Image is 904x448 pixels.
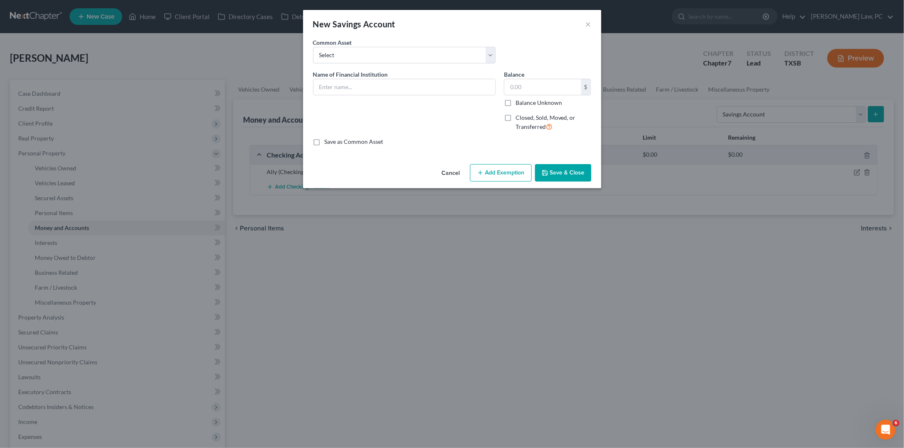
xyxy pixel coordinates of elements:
label: Balance Unknown [516,99,562,107]
button: Save & Close [535,164,591,182]
iframe: Intercom live chat [876,420,896,440]
span: Closed, Sold, Moved, or Transferred [516,114,576,130]
input: Enter name... [313,79,495,95]
span: 6 [893,420,899,426]
input: 0.00 [504,79,581,95]
label: Common Asset [313,38,352,47]
div: $ [581,79,591,95]
label: Save as Common Asset [325,138,383,146]
button: Add Exemption [470,164,532,182]
button: Cancel [435,165,467,182]
button: × [586,19,591,29]
div: New Savings Account [313,18,396,30]
label: Balance [504,70,524,79]
span: Name of Financial Institution [313,71,388,78]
